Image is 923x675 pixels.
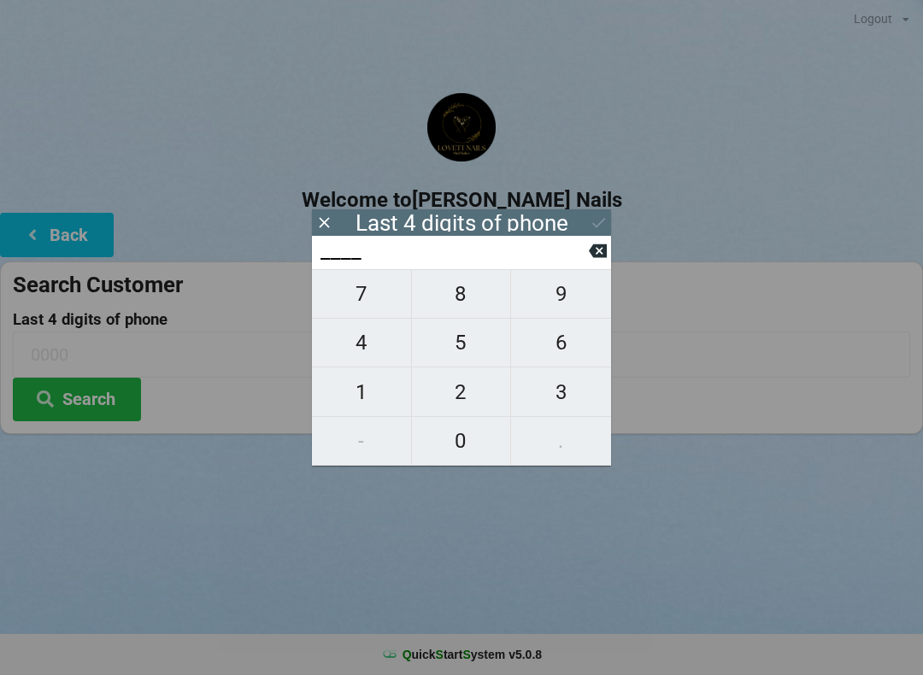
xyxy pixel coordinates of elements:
[412,423,511,459] span: 0
[312,276,411,312] span: 7
[312,269,412,319] button: 7
[356,214,568,232] div: Last 4 digits of phone
[412,367,512,416] button: 2
[412,417,512,466] button: 0
[312,325,411,361] span: 4
[312,319,412,367] button: 4
[412,319,512,367] button: 5
[412,269,512,319] button: 8
[511,319,611,367] button: 6
[511,269,611,319] button: 9
[511,367,611,416] button: 3
[511,276,611,312] span: 9
[312,374,411,410] span: 1
[511,374,611,410] span: 3
[312,367,412,416] button: 1
[511,325,611,361] span: 6
[412,374,511,410] span: 2
[412,325,511,361] span: 5
[412,276,511,312] span: 8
